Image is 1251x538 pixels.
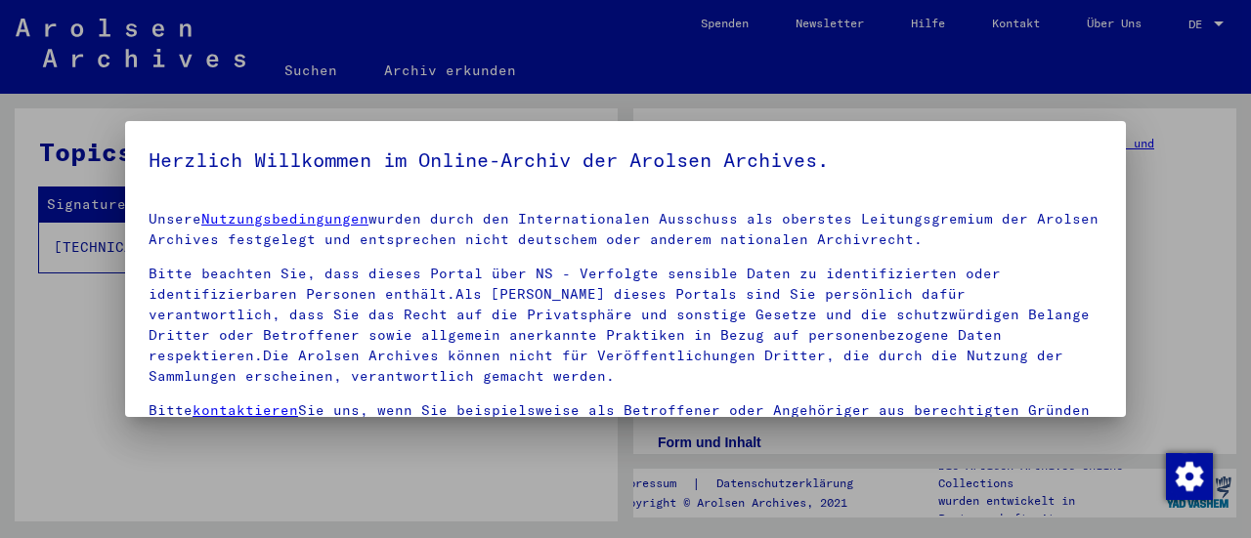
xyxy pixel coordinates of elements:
[149,209,1102,250] p: Unsere wurden durch den Internationalen Ausschuss als oberstes Leitungsgremium der Arolsen Archiv...
[1166,453,1213,500] img: Zustimmung ändern
[149,400,1102,441] p: Bitte Sie uns, wenn Sie beispielsweise als Betroffener oder Angehöriger aus berechtigten Gründen ...
[193,401,298,419] a: kontaktieren
[149,145,1102,176] h5: Herzlich Willkommen im Online-Archiv der Arolsen Archives.
[149,264,1102,387] p: Bitte beachten Sie, dass dieses Portal über NS - Verfolgte sensible Daten zu identifizierten oder...
[201,210,368,228] a: Nutzungsbedingungen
